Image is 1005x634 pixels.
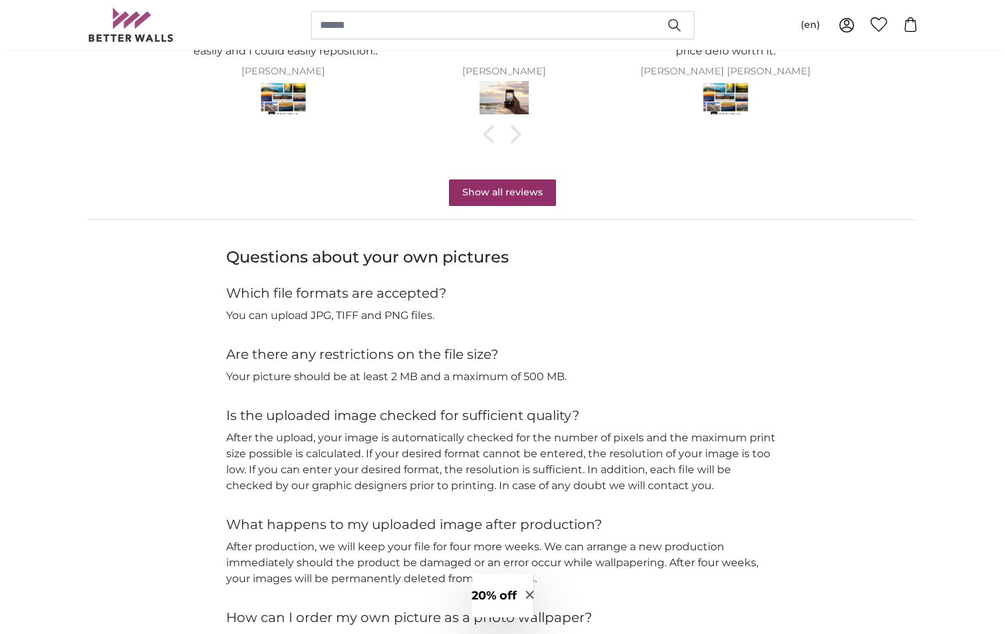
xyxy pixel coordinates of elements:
h4: What happens to my uploaded image after production? [226,515,780,534]
div: [PERSON_NAME] [410,66,599,77]
p: After the upload, your image is automatically checked for the number of pixels and the maximum pr... [226,430,780,494]
img: Stockfoto [701,81,750,118]
img: Betterwalls [88,8,174,42]
div: [PERSON_NAME] [188,66,377,77]
div: [PERSON_NAME] [PERSON_NAME] [631,66,819,77]
img: Stockfoto [259,81,308,118]
h4: Are there any restrictions on the file size? [226,345,780,364]
img: Eigenes Foto als Tapete [480,81,529,118]
p: Your picture should be at least 2 MB and a maximum of 500 MB. [226,369,780,385]
h4: How can I order my own picture as a photo wallpaper? [226,608,780,627]
h4: Is the uploaded image checked for sufficient quality? [226,406,780,425]
a: Show all reviews [449,179,556,206]
h3: Questions about your own pictures [226,247,780,268]
p: After production, we will keep your file for four more weeks. We can arrange a new production imm... [226,539,780,587]
button: (en) [790,13,831,37]
p: You can upload JPG, TIFF and PNG files. [226,308,780,324]
h4: Which file formats are accepted? [226,284,780,302]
